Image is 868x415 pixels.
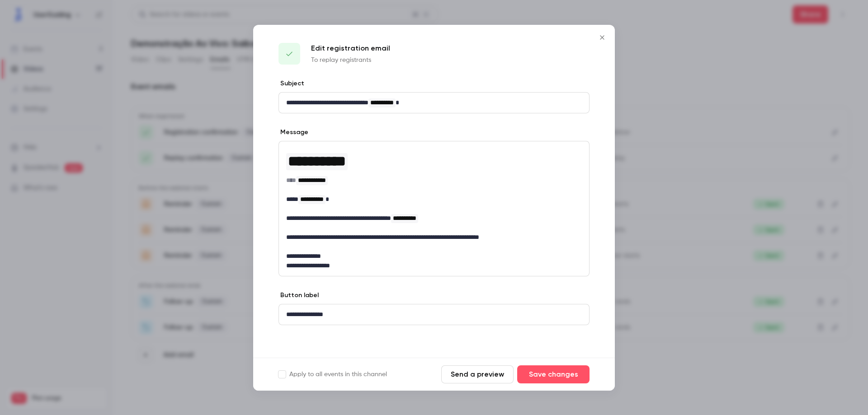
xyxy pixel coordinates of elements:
label: Subject [278,79,304,88]
button: Send a preview [441,365,514,383]
button: Close [593,28,611,47]
label: Apply to all events in this channel [278,370,387,379]
div: editor [279,304,589,325]
label: Button label [278,291,319,300]
p: To replay registrants [311,56,390,65]
div: editor [279,93,589,113]
div: editor [279,141,589,276]
label: Message [278,128,308,137]
p: Edit registration email [311,43,390,54]
button: Save changes [517,365,590,383]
